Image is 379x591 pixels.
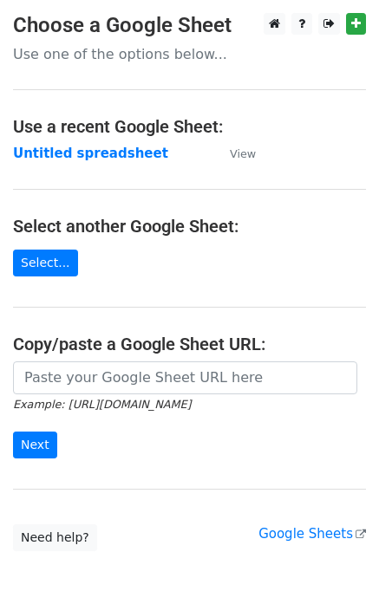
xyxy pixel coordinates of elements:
h4: Select another Google Sheet: [13,216,366,237]
h4: Copy/paste a Google Sheet URL: [13,334,366,354]
input: Next [13,432,57,458]
h4: Use a recent Google Sheet: [13,116,366,137]
a: View [212,146,256,161]
a: Select... [13,250,78,276]
a: Google Sheets [258,526,366,542]
p: Use one of the options below... [13,45,366,63]
input: Paste your Google Sheet URL here [13,361,357,394]
small: View [230,147,256,160]
h3: Choose a Google Sheet [13,13,366,38]
a: Untitled spreadsheet [13,146,168,161]
a: Need help? [13,524,97,551]
small: Example: [URL][DOMAIN_NAME] [13,398,191,411]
